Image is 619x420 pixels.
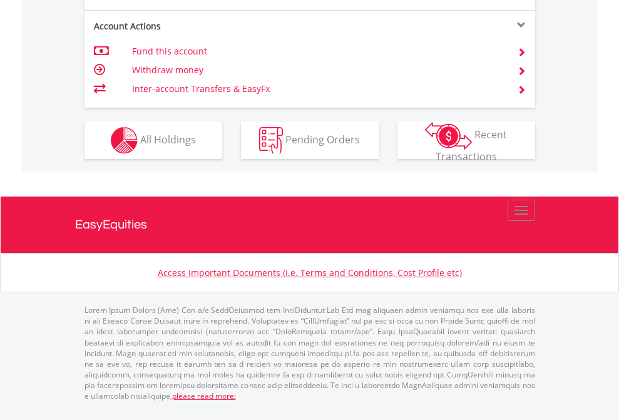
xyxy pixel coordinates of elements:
[140,132,196,146] span: All Holdings
[132,79,502,98] td: Inter-account Transfers & EasyFx
[397,121,535,159] button: Recent Transactions
[132,42,502,61] td: Fund this account
[425,122,472,150] img: transactions-zar-wht.png
[111,127,138,154] img: holdings-wht.png
[285,132,360,146] span: Pending Orders
[84,121,222,159] button: All Holdings
[84,305,535,401] p: Lorem Ipsum Dolors (Ame) Con a/e SeddOeiusmod tem InciDiduntut Lab Etd mag aliquaen admin veniamq...
[84,20,310,33] div: Account Actions
[172,391,236,401] a: please read more:
[132,61,502,79] td: Withdraw money
[241,121,379,159] button: Pending Orders
[158,267,462,279] a: Access Important Documents (i.e. Terms and Conditions, Cost Profile etc)
[75,197,545,253] a: EasyEquities
[259,127,283,154] img: pending_instructions-wht.png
